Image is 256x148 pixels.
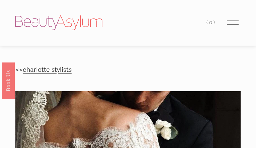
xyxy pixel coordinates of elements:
p: << [15,64,241,76]
a: charlotte stylists [23,66,72,74]
a: 0 items in cart [206,18,216,27]
span: ( [206,19,209,26]
img: Beauty Asylum | Bridal Hair &amp; Makeup Charlotte &amp; Atlanta [15,15,102,30]
span: ) [214,19,216,26]
span: 0 [209,19,214,26]
a: Book Us [2,62,15,99]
